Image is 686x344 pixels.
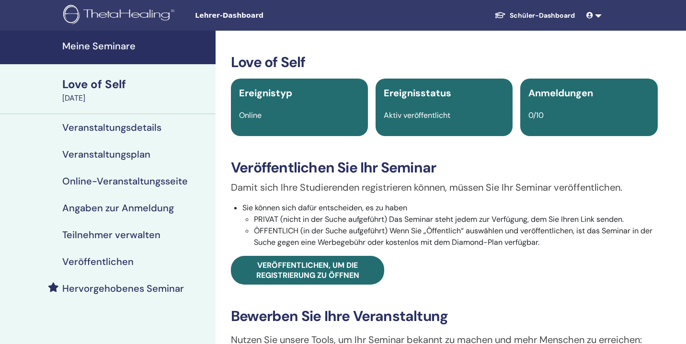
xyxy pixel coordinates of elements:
[62,40,210,52] h4: Meine Seminare
[62,122,161,133] h4: Veranstaltungsdetails
[63,5,178,26] img: logo.png
[62,149,150,160] h4: Veranstaltungsplan
[62,256,134,267] h4: Veröffentlichen
[62,229,160,241] h4: Teilnehmer verwalten
[254,214,658,225] li: PRIVAT (nicht in der Suche aufgeführt) Das Seminar steht jedem zur Verfügung, dem Sie Ihren Link ...
[239,87,292,99] span: Ereignistyp
[494,11,506,19] img: graduation-cap-white.svg
[487,7,583,24] a: Schüler-Dashboard
[384,87,451,99] span: Ereignisstatus
[62,283,184,294] h4: Hervorgehobenes Seminar
[528,110,544,120] span: 0/10
[62,76,210,92] div: Love of Self
[231,256,384,285] a: Veröffentlichen, um die Registrierung zu öffnen
[62,202,174,214] h4: Angaben zur Anmeldung
[384,110,450,120] span: Aktiv veröffentlicht
[242,202,658,248] li: Sie können sich dafür entscheiden, es zu haben
[239,110,262,120] span: Online
[254,225,658,248] li: ÖFFENTLICH (in der Suche aufgeführt) Wenn Sie „Öffentlich“ auswählen und veröffentlichen, ist das...
[62,175,188,187] h4: Online-Veranstaltungsseite
[57,76,216,104] a: Love of Self[DATE]
[231,308,658,325] h3: Bewerben Sie Ihre Veranstaltung
[231,54,658,71] h3: Love of Self
[231,159,658,176] h3: Veröffentlichen Sie Ihr Seminar
[195,11,339,21] span: Lehrer-Dashboard
[256,260,359,280] span: Veröffentlichen, um die Registrierung zu öffnen
[231,180,658,195] p: Damit sich Ihre Studierenden registrieren können, müssen Sie Ihr Seminar veröffentlichen.
[528,87,593,99] span: Anmeldungen
[62,92,210,104] div: [DATE]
